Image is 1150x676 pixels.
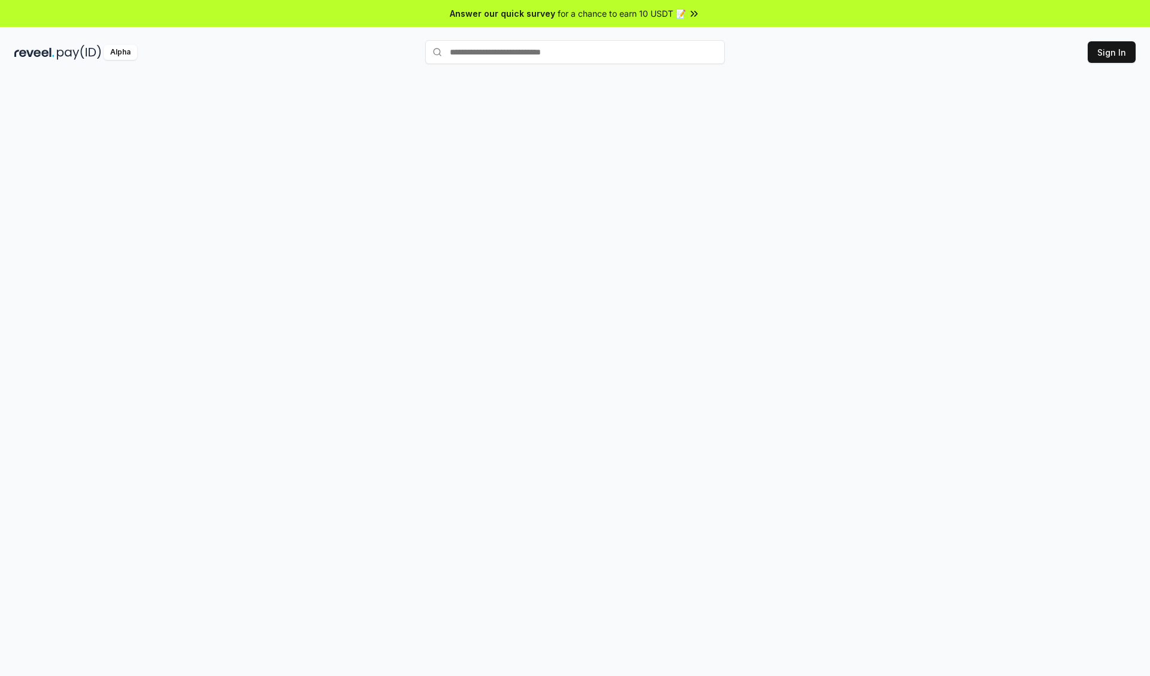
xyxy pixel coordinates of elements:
button: Sign In [1088,41,1136,63]
img: pay_id [57,45,101,60]
span: for a chance to earn 10 USDT 📝 [558,7,686,20]
span: Answer our quick survey [450,7,555,20]
img: reveel_dark [14,45,55,60]
div: Alpha [104,45,137,60]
